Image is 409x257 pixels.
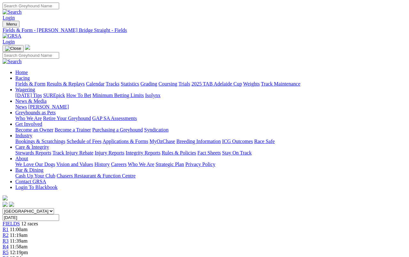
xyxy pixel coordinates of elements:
a: R2 [3,232,9,238]
a: Isolynx [145,93,160,98]
a: R5 [3,250,9,255]
a: Cash Up Your Club [15,173,55,178]
input: Search [3,52,59,59]
span: FIELDS [3,221,20,226]
img: facebook.svg [3,202,8,207]
a: MyOzChase [150,139,175,144]
a: Applications & Forms [103,139,148,144]
button: Toggle navigation [3,45,24,52]
a: Breeding Information [176,139,221,144]
a: 2025 TAB Adelaide Cup [191,81,242,87]
a: Race Safe [254,139,274,144]
a: Become a Trainer [55,127,91,132]
a: About [15,156,28,161]
a: Minimum Betting Limits [92,93,144,98]
a: Fields & Form [15,81,45,87]
a: Stay On Track [222,150,251,155]
span: 11:00am [10,227,27,232]
a: Calendar [86,81,104,87]
a: R1 [3,227,9,232]
span: 11:58am [10,244,27,249]
span: Menu [6,22,17,26]
a: History [94,162,110,167]
a: Track Injury Rebate [52,150,93,155]
a: News [15,104,27,110]
a: Vision and Values [56,162,93,167]
a: Grading [141,81,157,87]
a: Privacy Policy [185,162,215,167]
a: Stewards Reports [15,150,51,155]
a: Become an Owner [15,127,53,132]
img: logo-grsa-white.png [25,45,30,50]
a: Tracks [106,81,120,87]
a: Coursing [158,81,177,87]
img: Search [3,9,22,15]
a: Get Involved [15,121,42,127]
a: Injury Reports [95,150,124,155]
input: Select date [3,214,59,221]
a: Industry [15,133,32,138]
a: Contact GRSA [15,179,46,184]
a: Greyhounds as Pets [15,110,56,115]
a: [DATE] Tips [15,93,42,98]
div: Industry [15,139,406,144]
a: SUREpick [43,93,65,98]
a: Racing [15,75,30,81]
div: Get Involved [15,127,406,133]
span: 12:19pm [10,250,28,255]
a: Trials [178,81,190,87]
a: How To Bet [66,93,91,98]
img: GRSA [3,33,21,39]
img: twitter.svg [9,202,14,207]
a: Login [3,39,15,44]
a: Purchasing a Greyhound [92,127,143,132]
img: Close [5,46,21,51]
a: Schedule of Fees [66,139,101,144]
a: Login [3,15,15,20]
a: Track Maintenance [261,81,300,87]
a: Statistics [121,81,139,87]
div: Care & Integrity [15,150,406,156]
a: Weights [243,81,260,87]
a: Wagering [15,87,35,92]
div: Bar & Dining [15,173,406,179]
a: ICG Outcomes [222,139,253,144]
span: 11:39am [10,238,27,244]
a: Careers [111,162,127,167]
span: 11:19am [10,232,27,238]
a: Fields & Form - [PERSON_NAME] Bridge Straight - Fields [3,27,406,33]
a: Bar & Dining [15,167,43,173]
a: Who We Are [128,162,154,167]
button: Toggle navigation [3,21,19,27]
a: GAP SA Assessments [92,116,137,121]
a: Care & Integrity [15,144,49,150]
a: Who We Are [15,116,42,121]
a: Strategic Plan [156,162,184,167]
a: Retire Your Greyhound [43,116,91,121]
div: About [15,162,406,167]
div: News & Media [15,104,406,110]
div: Racing [15,81,406,87]
a: Fact Sheets [197,150,221,155]
img: Search [3,59,22,64]
a: We Love Our Dogs [15,162,55,167]
img: logo-grsa-white.png [3,195,8,200]
a: R3 [3,238,9,244]
a: [PERSON_NAME] [28,104,69,110]
a: Rules & Policies [162,150,196,155]
a: Home [15,70,28,75]
a: Integrity Reports [126,150,160,155]
a: Bookings & Scratchings [15,139,65,144]
a: News & Media [15,98,47,104]
a: R4 [3,244,9,249]
a: Results & Replays [47,81,85,87]
span: 12 races [21,221,38,226]
div: Wagering [15,93,406,98]
div: Greyhounds as Pets [15,116,406,121]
